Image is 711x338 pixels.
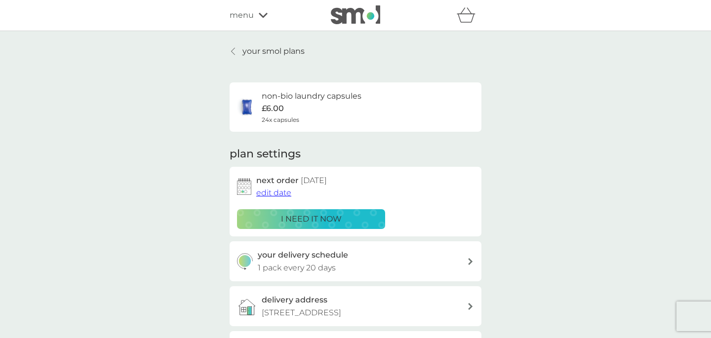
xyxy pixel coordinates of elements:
span: edit date [256,188,291,197]
img: smol [331,5,380,24]
span: menu [230,9,254,22]
p: £6.00 [262,102,284,115]
img: non-bio laundry capsules [237,97,257,117]
h3: delivery address [262,294,327,306]
div: basket [457,5,481,25]
a: your smol plans [230,45,305,58]
button: your delivery schedule1 pack every 20 days [230,241,481,281]
p: [STREET_ADDRESS] [262,306,341,319]
h2: next order [256,174,327,187]
p: your smol plans [242,45,305,58]
h2: plan settings [230,147,301,162]
span: 24x capsules [262,115,299,124]
span: [DATE] [301,176,327,185]
h3: your delivery schedule [258,249,348,262]
button: edit date [256,187,291,199]
h6: non-bio laundry capsules [262,90,361,103]
a: delivery address[STREET_ADDRESS] [230,286,481,326]
p: i need it now [281,213,342,225]
p: 1 pack every 20 days [258,262,336,274]
button: i need it now [237,209,385,229]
